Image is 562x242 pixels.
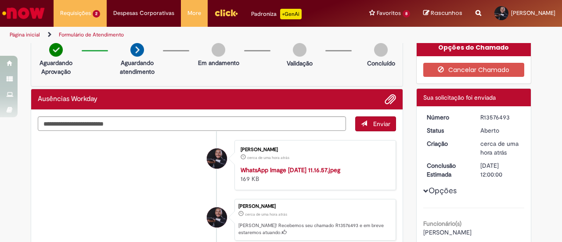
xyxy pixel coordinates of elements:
div: Marlon Simao Lopes Neves [207,148,227,169]
span: 2 [93,10,100,18]
ul: Trilhas de página [7,27,368,43]
a: Página inicial [10,31,40,38]
div: Marlon Simao Lopes Neves [207,207,227,228]
img: check-circle-green.png [49,43,63,57]
span: Requisições [60,9,91,18]
span: Enviar [373,120,390,128]
div: [PERSON_NAME] [238,204,391,209]
dt: Número [420,113,474,122]
span: Despesas Corporativas [113,9,174,18]
span: Rascunhos [431,9,462,17]
dt: Conclusão Estimada [420,161,474,179]
a: Rascunhos [423,9,462,18]
span: cerca de uma hora atrás [480,140,519,156]
img: img-circle-grey.png [212,43,225,57]
span: [PERSON_NAME] [423,228,472,236]
dt: Status [420,126,474,135]
h2: Ausências Workday Histórico de tíquete [38,95,97,103]
span: [PERSON_NAME] [511,9,555,17]
p: Aguardando atendimento [116,58,159,76]
a: Formulário de Atendimento [59,31,124,38]
div: Aberto [480,126,521,135]
div: [DATE] 12:00:00 [480,161,521,179]
p: +GenAi [280,9,302,19]
span: 8 [403,10,410,18]
div: Opções do Chamado [417,39,531,56]
button: Enviar [355,116,396,131]
span: Favoritos [377,9,401,18]
p: Aguardando Aprovação [35,58,77,76]
p: Validação [287,59,313,68]
img: ServiceNow [1,4,46,22]
time: 29/09/2025 12:13:54 [480,140,519,156]
button: Cancelar Chamado [423,63,525,77]
img: arrow-next.png [130,43,144,57]
div: 29/09/2025 12:13:54 [480,139,521,157]
a: WhatsApp Image [DATE] 11.16.57.jpeg [241,166,340,174]
span: More [187,9,201,18]
img: img-circle-grey.png [293,43,306,57]
p: Em andamento [198,58,239,67]
span: cerca de uma hora atrás [247,155,289,160]
span: Sua solicitação foi enviada [423,94,496,101]
div: Padroniza [251,9,302,19]
p: [PERSON_NAME]! Recebemos seu chamado R13576493 e em breve estaremos atuando. [238,222,391,236]
p: Concluído [367,59,395,68]
dt: Criação [420,139,474,148]
div: 169 KB [241,166,387,183]
span: cerca de uma hora atrás [245,212,287,217]
b: Funcionário(s) [423,220,461,228]
li: Marlon Simao Lopes Neves [38,199,396,241]
img: click_logo_yellow_360x200.png [214,6,238,19]
div: [PERSON_NAME] [241,147,387,152]
textarea: Digite sua mensagem aqui... [38,116,346,131]
div: R13576493 [480,113,521,122]
button: Adicionar anexos [385,94,396,105]
img: img-circle-grey.png [374,43,388,57]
